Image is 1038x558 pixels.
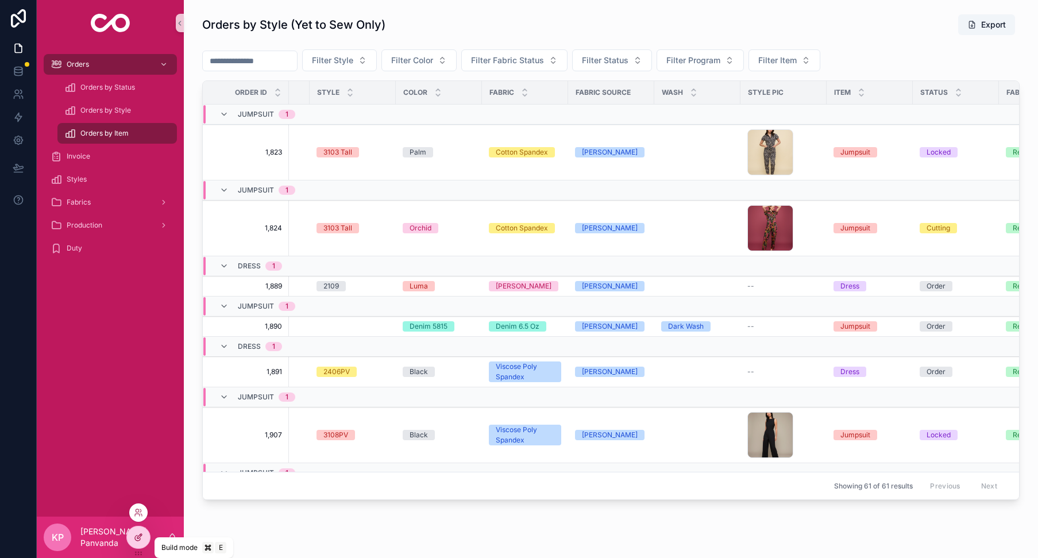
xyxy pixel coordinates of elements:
span: Item [834,88,851,97]
span: Filter Item [758,55,797,66]
a: 3103 Tall [317,147,389,157]
a: [PERSON_NAME] [575,223,647,233]
a: Cotton Spandex [489,147,561,157]
span: KP [52,530,64,544]
span: Wash [662,88,683,97]
div: Orchid [410,223,431,233]
div: scrollable content [37,46,184,274]
span: Filter Color [391,55,433,66]
div: 3103 Tall [323,223,352,233]
a: Production [44,215,177,236]
a: -- [747,322,820,331]
a: Cotton Spandex [489,223,561,233]
span: Jumpsuit [238,468,274,478]
a: 1,891 [217,367,282,376]
div: [PERSON_NAME] [582,367,638,377]
a: Order [920,367,992,377]
button: Select Button [657,49,744,71]
div: 1 [285,468,288,478]
button: Export [958,14,1015,35]
a: 1,907 [217,430,282,440]
a: Cutting [920,223,992,233]
a: [PERSON_NAME] [575,430,647,440]
span: Status [920,88,948,97]
div: 1 [285,186,288,195]
a: Viscose Poly Spandex [489,425,561,445]
div: Jumpsuit [840,223,870,233]
span: Jumpsuit [238,110,274,119]
a: Orders by Status [57,77,177,98]
a: Jumpsuit [834,147,906,157]
a: Denim 6.5 Oz [489,321,561,332]
div: 2109 [323,281,339,291]
span: Invoice [67,152,90,161]
div: Jumpsuit [840,430,870,440]
a: Order [920,321,992,332]
a: [PERSON_NAME] [575,281,647,291]
span: Build mode [161,543,198,552]
div: Dress [840,367,859,377]
div: Order [927,281,946,291]
span: Filter Fabric Status [471,55,544,66]
span: Orders by Status [80,83,135,92]
button: Select Button [302,49,377,71]
a: Denim 5815 [403,321,475,332]
div: Order [927,321,946,332]
div: 1 [272,342,275,351]
a: Orders [44,54,177,75]
a: 2109 [317,281,389,291]
a: Jumpsuit [834,321,906,332]
a: [PERSON_NAME] [575,321,647,332]
a: Viscose Poly Spandex [489,361,561,382]
div: 1 [285,392,288,402]
a: 1,824 [217,224,282,233]
div: 3108PV [323,430,348,440]
span: Filter Style [312,55,353,66]
div: Dark Wash [668,321,704,332]
a: [PERSON_NAME] [575,367,647,377]
div: Viscose Poly Spandex [496,361,554,382]
span: Filter Program [666,55,720,66]
a: Dress [834,367,906,377]
a: 1,889 [217,282,282,291]
a: 2406PV [317,367,389,377]
a: Jumpsuit [834,223,906,233]
a: Dress [834,281,906,291]
div: 3103 Tall [323,147,352,157]
a: Invoice [44,146,177,167]
div: Cotton Spandex [496,223,548,233]
a: [PERSON_NAME] [575,147,647,157]
a: 3108PV [317,430,389,440]
a: Jumpsuit [834,430,906,440]
div: [PERSON_NAME] [496,281,551,291]
span: Orders [67,60,89,69]
a: Luma [403,281,475,291]
a: [PERSON_NAME] [489,281,561,291]
a: Orders by Style [57,100,177,121]
button: Select Button [748,49,820,71]
img: App logo [91,14,130,32]
a: -- [747,282,820,291]
span: Production [67,221,102,230]
a: Order [920,281,992,291]
a: Dark Wash [661,321,734,332]
span: Jumpsuit [238,302,274,311]
span: Showing 61 of 61 results [834,482,913,491]
div: [PERSON_NAME] [582,321,638,332]
span: Style Pic [748,88,784,97]
span: Orders by Item [80,129,129,138]
span: Fabric [489,88,514,97]
span: Order ID [235,88,267,97]
a: Palm [403,147,475,157]
a: Styles [44,169,177,190]
div: 2406PV [323,367,350,377]
span: Fabrics [67,198,91,207]
span: -- [747,367,754,376]
div: Dress [840,281,859,291]
span: Duty [67,244,82,253]
div: Order [927,367,946,377]
div: Black [410,430,428,440]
